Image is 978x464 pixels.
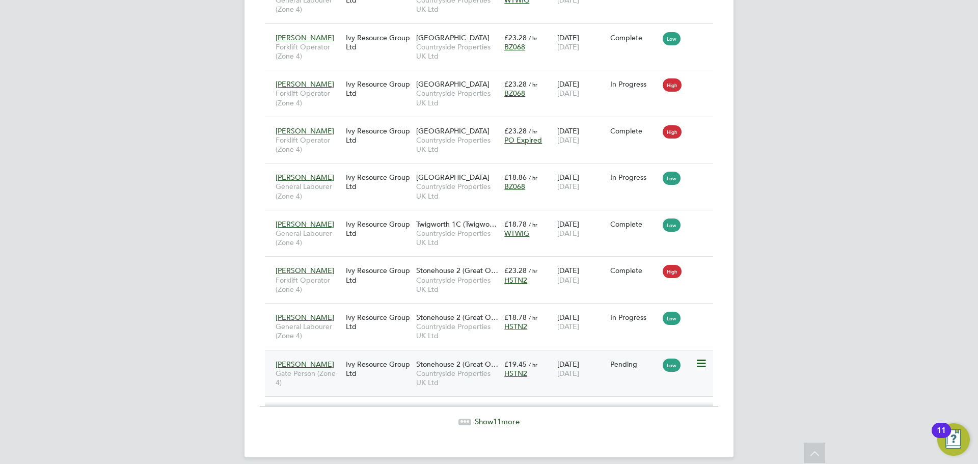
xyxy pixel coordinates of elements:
[416,33,490,42] span: [GEOGRAPHIC_DATA]
[276,369,341,387] span: Gate Person (Zone 4)
[273,167,713,176] a: [PERSON_NAME]General Labourer (Zone 4)Ivy Resource Group Ltd[GEOGRAPHIC_DATA]Countryside Properti...
[555,261,608,289] div: [DATE]
[276,33,334,42] span: [PERSON_NAME]
[273,28,713,36] a: [PERSON_NAME]Forklift Operator (Zone 4)Ivy Resource Group Ltd[GEOGRAPHIC_DATA]Countryside Propert...
[529,361,537,368] span: / hr
[610,33,658,42] div: Complete
[504,369,527,378] span: HSTN2
[343,354,414,383] div: Ivy Resource Group Ltd
[276,266,334,275] span: [PERSON_NAME]
[416,313,498,322] span: Stonehouse 2 (Great O…
[276,220,334,229] span: [PERSON_NAME]
[276,360,334,369] span: [PERSON_NAME]
[504,126,527,135] span: £23.28
[276,229,341,247] span: General Labourer (Zone 4)
[504,182,525,191] span: BZ068
[416,173,490,182] span: [GEOGRAPHIC_DATA]
[504,276,527,285] span: HSTN2
[416,126,490,135] span: [GEOGRAPHIC_DATA]
[273,307,713,316] a: [PERSON_NAME]General Labourer (Zone 4)Ivy Resource Group LtdStonehouse 2 (Great O…Countryside Pro...
[557,135,579,145] span: [DATE]
[276,182,341,200] span: General Labourer (Zone 4)
[610,126,658,135] div: Complete
[416,182,499,200] span: Countryside Properties UK Ltd
[276,79,334,89] span: [PERSON_NAME]
[937,423,970,456] button: Open Resource Center, 11 new notifications
[663,359,681,372] span: Low
[663,125,682,139] span: High
[504,79,527,89] span: £23.28
[937,430,946,444] div: 11
[504,322,527,331] span: HSTN2
[610,173,658,182] div: In Progress
[416,266,498,275] span: Stonehouse 2 (Great O…
[276,135,341,154] span: Forklift Operator (Zone 4)
[504,266,527,275] span: £23.28
[557,229,579,238] span: [DATE]
[416,322,499,340] span: Countryside Properties UK Ltd
[504,360,527,369] span: £19.45
[273,121,713,129] a: [PERSON_NAME]Forklift Operator (Zone 4)Ivy Resource Group Ltd[GEOGRAPHIC_DATA]Countryside Propert...
[529,267,537,275] span: / hr
[557,182,579,191] span: [DATE]
[529,221,537,228] span: / hr
[416,89,499,107] span: Countryside Properties UK Ltd
[557,89,579,98] span: [DATE]
[555,28,608,57] div: [DATE]
[416,360,498,369] span: Stonehouse 2 (Great O…
[557,42,579,51] span: [DATE]
[504,313,527,322] span: £18.78
[416,229,499,247] span: Countryside Properties UK Ltd
[343,121,414,150] div: Ivy Resource Group Ltd
[276,313,334,322] span: [PERSON_NAME]
[416,42,499,61] span: Countryside Properties UK Ltd
[273,260,713,269] a: [PERSON_NAME]Forklift Operator (Zone 4)Ivy Resource Group LtdStonehouse 2 (Great O…Countryside Pr...
[504,89,525,98] span: BZ068
[493,417,501,426] span: 11
[343,261,414,289] div: Ivy Resource Group Ltd
[416,276,499,294] span: Countryside Properties UK Ltd
[416,135,499,154] span: Countryside Properties UK Ltd
[610,220,658,229] div: Complete
[555,308,608,336] div: [DATE]
[343,308,414,336] div: Ivy Resource Group Ltd
[273,354,713,363] a: [PERSON_NAME]Gate Person (Zone 4)Ivy Resource Group LtdStonehouse 2 (Great O…Countryside Properti...
[555,354,608,383] div: [DATE]
[555,168,608,196] div: [DATE]
[529,314,537,321] span: / hr
[610,313,658,322] div: In Progress
[475,417,520,426] span: Show more
[663,78,682,92] span: High
[504,220,527,229] span: £18.78
[555,74,608,103] div: [DATE]
[663,172,681,185] span: Low
[610,266,658,275] div: Complete
[529,34,537,42] span: / hr
[610,360,658,369] div: Pending
[555,214,608,243] div: [DATE]
[663,219,681,232] span: Low
[416,220,497,229] span: Twigworth 1C (Twigwo…
[273,214,713,223] a: [PERSON_NAME]General Labourer (Zone 4)Ivy Resource Group LtdTwigworth 1C (Twigwo…Countryside Prop...
[529,80,537,88] span: / hr
[663,32,681,45] span: Low
[276,276,341,294] span: Forklift Operator (Zone 4)
[504,173,527,182] span: £18.86
[416,79,490,89] span: [GEOGRAPHIC_DATA]
[529,127,537,135] span: / hr
[663,312,681,325] span: Low
[529,174,537,181] span: / hr
[504,42,525,51] span: BZ068
[557,322,579,331] span: [DATE]
[557,276,579,285] span: [DATE]
[343,28,414,57] div: Ivy Resource Group Ltd
[504,135,542,145] span: PO Expired
[610,79,658,89] div: In Progress
[276,89,341,107] span: Forklift Operator (Zone 4)
[343,74,414,103] div: Ivy Resource Group Ltd
[555,121,608,150] div: [DATE]
[276,42,341,61] span: Forklift Operator (Zone 4)
[273,74,713,83] a: [PERSON_NAME]Forklift Operator (Zone 4)Ivy Resource Group Ltd[GEOGRAPHIC_DATA]Countryside Propert...
[557,369,579,378] span: [DATE]
[504,33,527,42] span: £23.28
